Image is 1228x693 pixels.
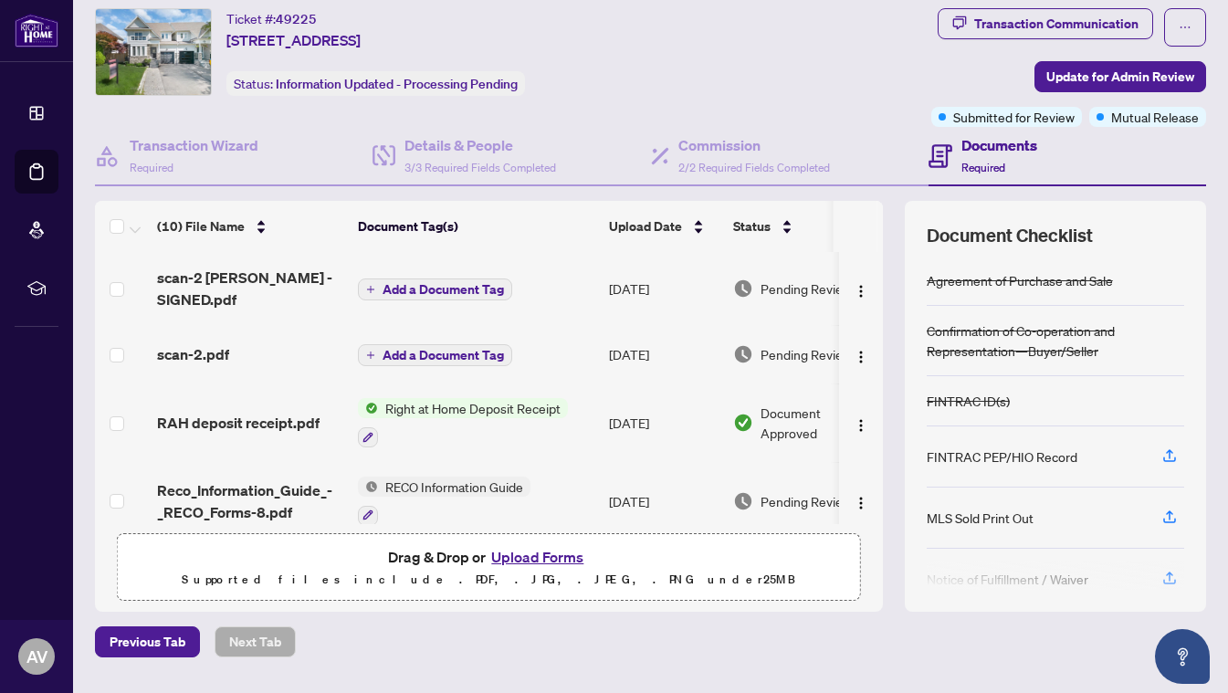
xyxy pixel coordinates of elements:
h4: Transaction Wizard [130,134,258,156]
div: Status: [226,71,525,96]
span: Submitted for Review [953,107,1075,127]
td: [DATE] [602,383,726,462]
img: Document Status [733,413,753,433]
img: Logo [854,418,868,433]
button: Status IconRight at Home Deposit Receipt [358,398,568,447]
button: Add a Document Tag [358,278,512,301]
th: (10) File Name [150,201,351,252]
h4: Documents [961,134,1037,156]
td: [DATE] [602,325,726,383]
img: Document Status [733,491,753,511]
h4: Details & People [404,134,556,156]
button: Previous Tab [95,626,200,657]
span: scan-2.pdf [157,343,229,365]
span: plus [366,351,375,360]
button: Open asap [1155,629,1210,684]
div: FINTRAC PEP/HIO Record [927,446,1077,467]
div: Ticket #: [226,8,317,29]
span: ellipsis [1179,21,1191,34]
div: Agreement of Purchase and Sale [927,270,1113,290]
button: Logo [846,408,876,437]
img: Logo [854,350,868,364]
th: Upload Date [602,201,726,252]
th: Status [726,201,881,252]
div: MLS Sold Print Out [927,508,1034,528]
button: Add a Document Tag [358,343,512,367]
span: Information Updated - Processing Pending [276,76,518,92]
img: Status Icon [358,398,378,418]
span: Drag & Drop or [388,545,589,569]
h4: Commission [678,134,830,156]
span: Previous Tab [110,627,185,656]
button: Logo [846,274,876,303]
span: Pending Review [761,278,852,299]
span: Status [733,216,771,236]
span: Pending Review [761,344,852,364]
span: Upload Date [609,216,682,236]
button: Status IconRECO Information Guide [358,477,530,526]
button: Add a Document Tag [358,344,512,366]
img: Logo [854,496,868,510]
span: plus [366,285,375,294]
img: Document Status [733,344,753,364]
span: Update for Admin Review [1046,62,1194,91]
button: Add a Document Tag [358,278,512,300]
span: 3/3 Required Fields Completed [404,161,556,174]
span: Document Checklist [927,223,1093,248]
img: logo [15,14,58,47]
span: [STREET_ADDRESS] [226,29,361,51]
span: Required [130,161,173,174]
div: Confirmation of Co-operation and Representation—Buyer/Seller [927,320,1184,361]
span: Reco_Information_Guide_-_RECO_Forms-8.pdf [157,479,343,523]
div: FINTRAC ID(s) [927,391,1010,411]
span: Mutual Release [1111,107,1199,127]
th: Document Tag(s) [351,201,602,252]
img: Status Icon [358,477,378,497]
span: 2/2 Required Fields Completed [678,161,830,174]
span: (10) File Name [157,216,245,236]
span: Document Approved [761,403,874,443]
span: Required [961,161,1005,174]
span: scan-2 [PERSON_NAME] - SIGNED.pdf [157,267,343,310]
td: [DATE] [602,252,726,325]
img: Logo [854,284,868,299]
span: RECO Information Guide [378,477,530,497]
span: Right at Home Deposit Receipt [378,398,568,418]
div: Transaction Communication [974,9,1139,38]
button: Logo [846,340,876,369]
span: 49225 [276,11,317,27]
img: Document Status [733,278,753,299]
span: Add a Document Tag [383,349,504,362]
p: Supported files include .PDF, .JPG, .JPEG, .PNG under 25 MB [129,569,849,591]
span: AV [26,644,47,669]
button: Upload Forms [486,545,589,569]
td: [DATE] [602,462,726,541]
button: Transaction Communication [938,8,1153,39]
span: Drag & Drop orUpload FormsSupported files include .PDF, .JPG, .JPEG, .PNG under25MB [118,534,860,602]
img: IMG-W12331425_1.jpg [96,9,211,95]
span: RAH deposit receipt.pdf [157,412,320,434]
span: Pending Review [761,491,852,511]
button: Next Tab [215,626,296,657]
span: Add a Document Tag [383,283,504,296]
button: Update for Admin Review [1034,61,1206,92]
button: Logo [846,487,876,516]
